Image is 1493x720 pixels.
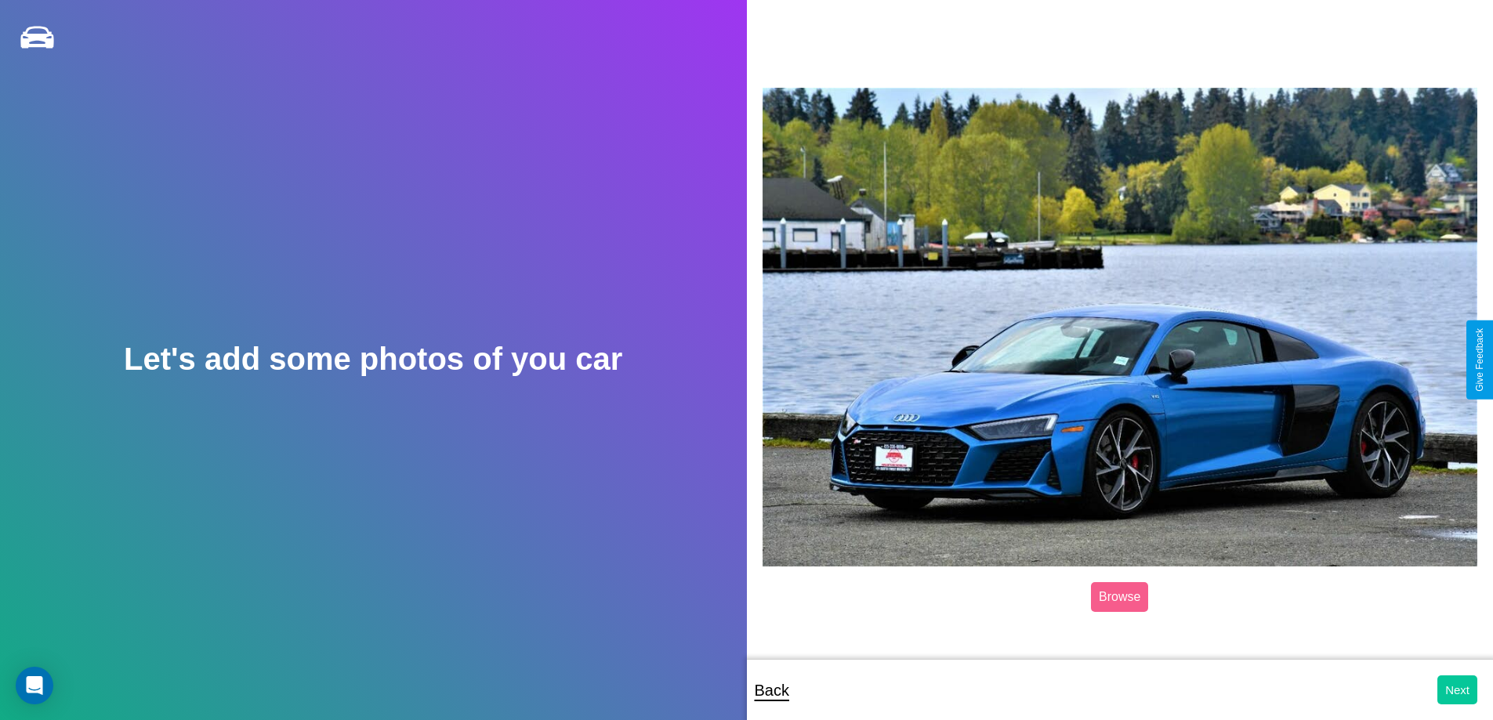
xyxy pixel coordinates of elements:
h2: Let's add some photos of you car [124,342,622,377]
label: Browse [1091,582,1148,612]
img: posted [763,88,1478,567]
button: Next [1437,675,1477,704]
p: Back [755,676,789,704]
div: Open Intercom Messenger [16,667,53,704]
div: Give Feedback [1474,328,1485,392]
